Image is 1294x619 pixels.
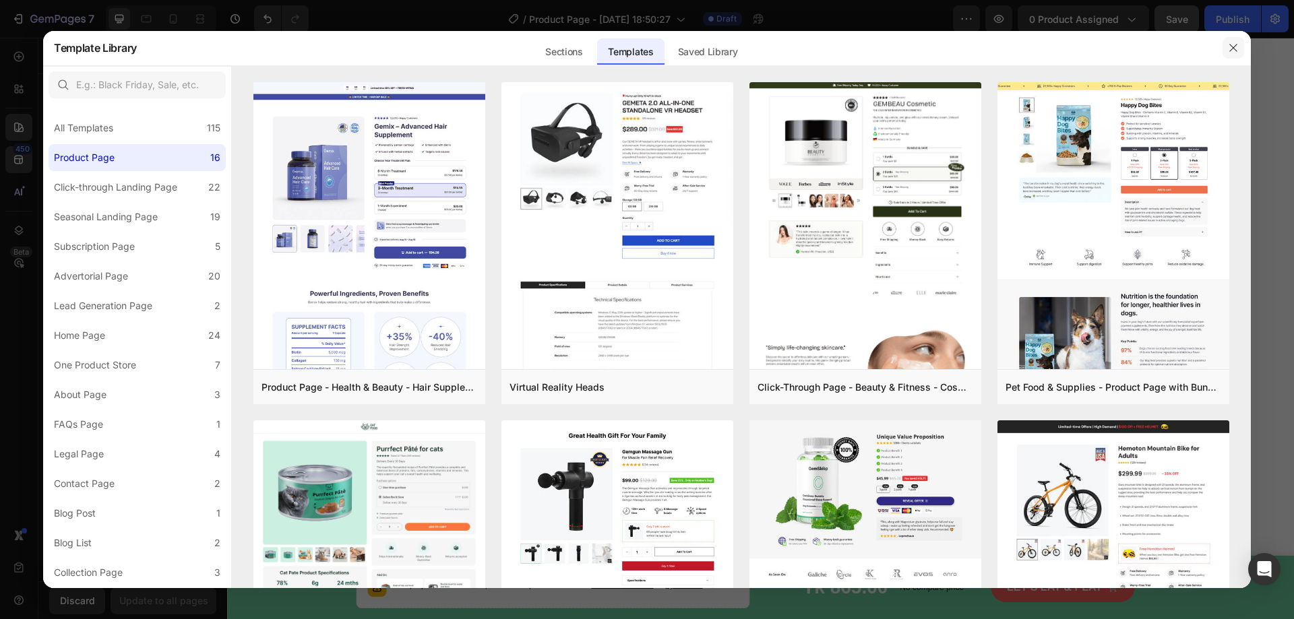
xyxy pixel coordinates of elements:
[54,209,158,225] div: Seasonal Landing Page
[214,476,220,492] div: 2
[54,298,152,314] div: Lead Generation Page
[764,535,908,564] button: Let’s lay & play
[214,446,220,462] div: 4
[54,120,113,136] div: All Templates
[54,505,96,521] div: Blog Post
[439,542,476,552] span: sync data
[54,357,136,373] div: One Product Store
[487,253,580,327] img: Alt Image
[214,535,220,551] div: 2
[210,209,220,225] div: 19
[780,543,875,556] div: Let’s lay & play
[1248,553,1281,585] div: Open Intercom Messenger
[54,179,177,195] div: Click-through Landing Page
[574,534,662,565] div: Tk 865.00
[1006,379,1221,395] div: Pet Food & Supplies - Product Page with Bundle
[216,505,220,521] div: 1
[427,542,476,552] span: or
[208,327,220,344] div: 24
[54,327,105,344] div: Home Page
[215,357,220,373] div: 7
[165,540,476,554] p: Setup options like colors, sizes with product variant.
[54,30,137,65] h2: Template Library
[214,387,220,403] div: 3
[54,238,135,255] div: Subscription Page
[54,446,104,462] div: Legal Page
[510,379,605,395] div: Virtual Reality Heads
[54,387,106,403] div: About Page
[534,38,593,65] div: Sections
[216,416,220,432] div: 1
[210,150,220,166] div: 16
[1,339,1066,400] p: Here Are Our Super Babies How About Yours?
[261,379,477,395] div: Product Page - Health & Beauty - Hair Supplement
[49,71,226,98] input: E.g.: Black Friday, Sale, etc.
[54,268,128,284] div: Advertorial Page
[54,416,103,432] div: FAQs Page
[365,542,427,552] span: Add new variant
[214,564,220,581] div: 3
[54,150,115,166] div: Product Page
[207,120,220,136] div: 115
[667,38,749,65] div: Saved Library
[215,238,220,255] div: 5
[54,564,123,581] div: Collection Page
[54,535,92,551] div: Blog List
[673,546,737,554] p: No compare price
[758,379,973,395] div: Click-Through Page - Beauty & Fitness - Cosmetic
[54,476,115,492] div: Contact Page
[597,38,664,65] div: Templates
[214,298,220,314] div: 2
[208,268,220,284] div: 20
[208,179,220,195] div: 22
